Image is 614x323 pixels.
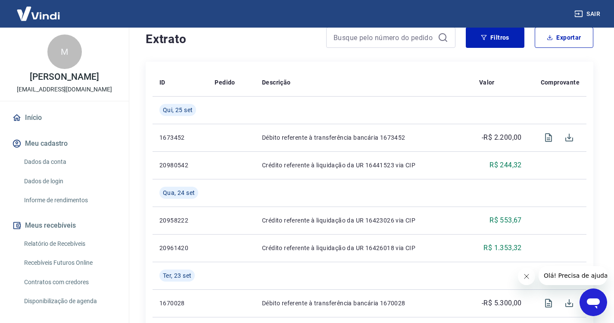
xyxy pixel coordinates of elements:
span: Ter, 23 set [163,271,191,280]
input: Busque pelo número do pedido [333,31,434,44]
p: Descrição [262,78,291,87]
h4: Extrato [146,31,316,48]
a: Informe de rendimentos [21,191,118,209]
p: ID [159,78,165,87]
span: Visualizar [538,293,559,314]
p: Débito referente à transferência bancária 1670028 [262,299,465,307]
p: [PERSON_NAME] [30,72,99,82]
button: Exportar [535,27,593,48]
div: M [47,34,82,69]
p: Pedido [215,78,235,87]
p: R$ 1.353,32 [483,243,521,253]
p: Crédito referente à liquidação da UR 16441523 via CIP [262,161,465,169]
button: Meus recebíveis [10,216,118,235]
button: Sair [573,6,604,22]
a: Dados de login [21,172,118,190]
p: -R$ 5.300,00 [482,298,522,308]
p: 20980542 [159,161,201,169]
span: Qua, 24 set [163,188,195,197]
span: Visualizar [538,127,559,148]
p: R$ 244,32 [489,160,522,170]
a: Início [10,108,118,127]
p: 1673452 [159,133,201,142]
p: 1670028 [159,299,201,307]
span: Download [559,293,580,314]
p: -R$ 2.200,00 [482,132,522,143]
span: Download [559,127,580,148]
iframe: Botão para abrir a janela de mensagens [580,289,607,316]
img: Vindi [10,0,66,27]
span: Olá! Precisa de ajuda? [5,6,72,13]
p: Crédito referente à liquidação da UR 16423026 via CIP [262,216,465,225]
button: Meu cadastro [10,134,118,153]
span: Qui, 25 set [163,106,193,114]
p: [EMAIL_ADDRESS][DOMAIN_NAME] [17,85,112,94]
p: Débito referente à transferência bancária 1673452 [262,133,465,142]
p: 20961420 [159,244,201,252]
p: Comprovante [541,78,580,87]
a: Relatório de Recebíveis [21,235,118,253]
a: Dados da conta [21,153,118,171]
iframe: Mensagem da empresa [539,266,607,285]
p: 20958222 [159,216,201,225]
a: Disponibilização de agenda [21,292,118,310]
a: Recebíveis Futuros Online [21,254,118,272]
p: Crédito referente à liquidação da UR 16426018 via CIP [262,244,465,252]
a: Contratos com credores [21,273,118,291]
p: R$ 553,67 [489,215,522,226]
iframe: Fechar mensagem [518,268,535,285]
button: Filtros [466,27,524,48]
p: Valor [479,78,495,87]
